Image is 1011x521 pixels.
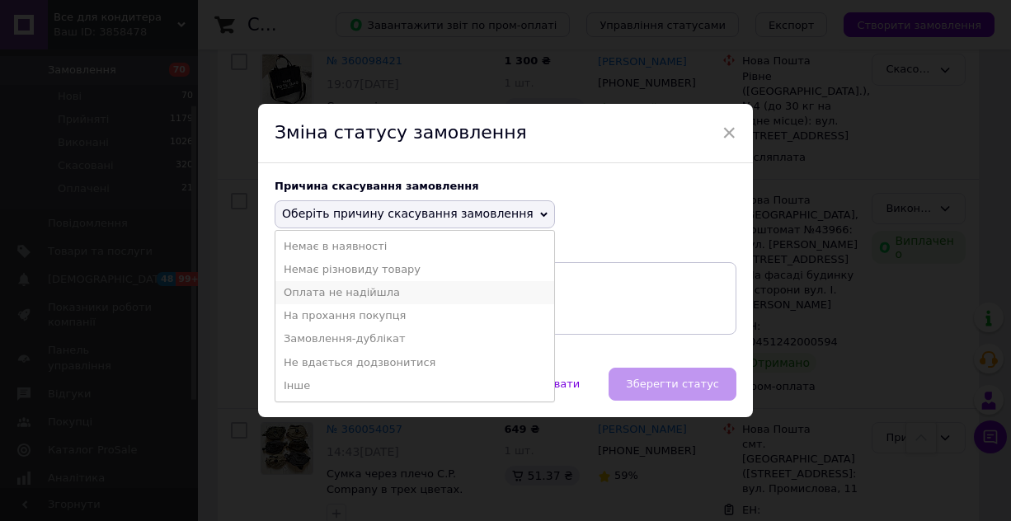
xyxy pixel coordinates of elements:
div: Причина скасування замовлення [275,180,736,192]
li: Інше [275,374,554,397]
li: Немає в наявності [275,235,554,258]
li: Немає різновиду товару [275,258,554,281]
span: Оберіть причину скасування замовлення [282,207,534,220]
div: Зміна статусу замовлення [258,104,753,163]
li: Замовлення-дублікат [275,327,554,350]
li: Не вдається додзвонитися [275,351,554,374]
span: × [722,119,736,147]
li: На прохання покупця [275,304,554,327]
li: Оплата не надійшла [275,281,554,304]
